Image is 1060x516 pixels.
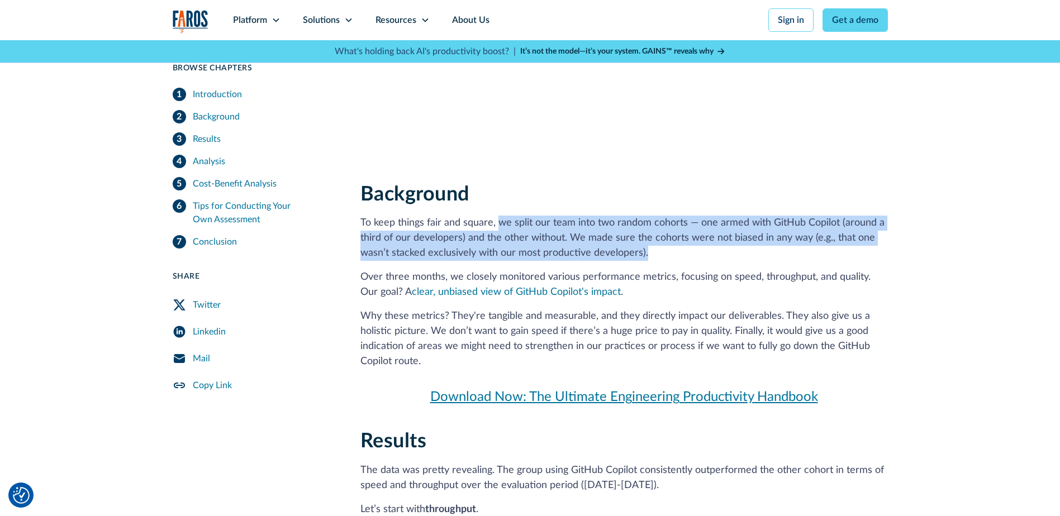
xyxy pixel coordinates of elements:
a: Twitter Share [173,292,334,318]
a: It’s not the model—it’s your system. GAINS™ reveals why [520,46,726,58]
a: Analysis [173,150,334,173]
div: Solutions [303,13,340,27]
h2: Background [360,183,888,207]
div: Conclusion [193,235,237,249]
strong: throughput [425,504,476,514]
img: Revisit consent button [13,487,30,504]
a: Tips for Conducting Your Own Assessment [173,195,334,231]
div: Share [173,271,334,283]
p: What's holding back AI's productivity boost? | [335,45,516,58]
div: Results [193,132,221,146]
a: Conclusion [173,231,334,253]
a: home [173,10,208,33]
a: Sign in [768,8,814,32]
div: Copy Link [193,379,232,392]
div: Resources [375,13,416,27]
a: Mail Share [173,345,334,372]
div: Analysis [193,155,225,168]
a: Copy Link [173,372,334,399]
strong: It’s not the model—it’s your system. GAINS™ reveals why [520,47,714,55]
p: Why these metrics? They're tangible and measurable, and they directly impact our deliverables. Th... [360,309,888,369]
a: Cost-Benefit Analysis [173,173,334,195]
div: Platform [233,13,267,27]
p: Over three months, we closely monitored various performance metrics, focusing on speed, throughpu... [360,270,888,300]
p: The data was pretty revealing. The group using GitHub Copilot consistently outperformed the other... [360,463,888,493]
div: Cost-Benefit Analysis [193,177,277,190]
p: To keep things fair and square, we split our team into two random cohorts — one armed with GitHub... [360,216,888,261]
div: Mail [193,352,210,365]
a: Download Now: The Ultimate Engineering Productivity Handbook [360,387,888,407]
button: Cookie Settings [13,487,30,504]
a: LinkedIn Share [173,318,334,345]
a: Get a demo [823,8,888,32]
div: Introduction [193,88,242,101]
a: Introduction [173,83,334,106]
a: Background [173,106,334,128]
div: Tips for Conducting Your Own Assessment [193,199,334,226]
div: Twitter [193,298,221,312]
h2: Results [360,429,888,453]
div: Linkedin [193,325,226,338]
div: Background [193,110,240,123]
img: Logo of the analytics and reporting company Faros. [173,10,208,33]
div: Browse Chapters [173,63,334,74]
a: Results [173,128,334,150]
a: clear, unbiased view of GitHub Copilot's impact [412,287,621,297]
